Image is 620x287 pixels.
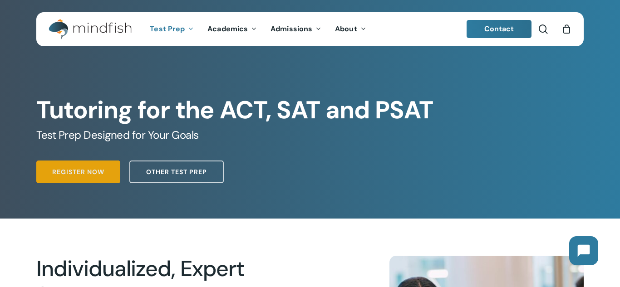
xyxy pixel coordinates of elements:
[36,12,584,46] header: Main Menu
[36,161,120,183] a: Register Now
[467,20,532,38] a: Contact
[414,227,607,274] iframe: Chatbot
[143,25,201,33] a: Test Prep
[129,161,224,183] a: Other Test Prep
[201,25,264,33] a: Academics
[36,128,584,142] h5: Test Prep Designed for Your Goals
[328,25,373,33] a: About
[146,167,207,176] span: Other Test Prep
[36,96,584,125] h1: Tutoring for the ACT, SAT and PSAT
[484,24,514,34] span: Contact
[264,25,328,33] a: Admissions
[207,24,248,34] span: Academics
[143,12,373,46] nav: Main Menu
[150,24,185,34] span: Test Prep
[561,24,571,34] a: Cart
[335,24,357,34] span: About
[52,167,104,176] span: Register Now
[271,24,312,34] span: Admissions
